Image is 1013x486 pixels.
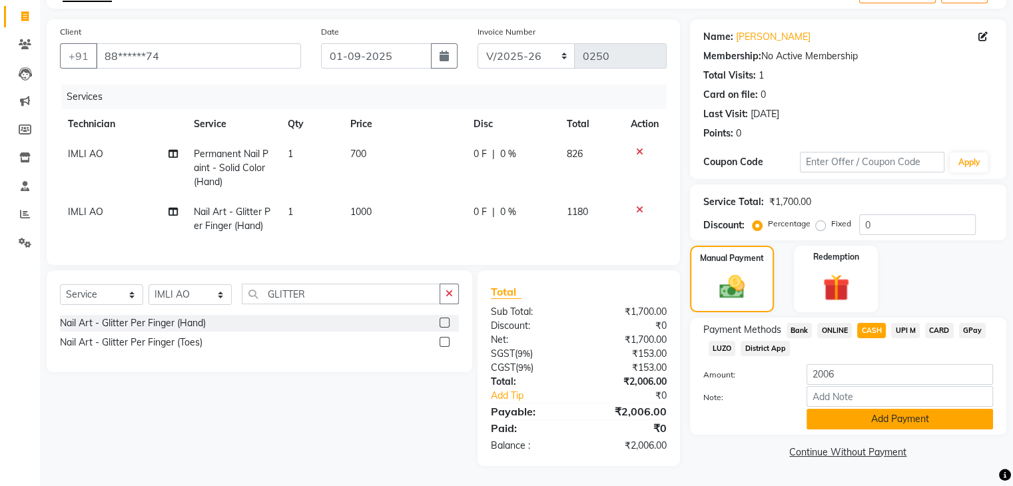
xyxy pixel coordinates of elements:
[481,375,579,389] div: Total:
[741,341,790,356] span: District App
[817,323,852,338] span: ONLINE
[700,252,764,264] label: Manual Payment
[579,319,677,333] div: ₹0
[185,109,280,139] th: Service
[193,206,270,232] span: Nail Art - Glitter Per Finger (Hand)
[579,333,677,347] div: ₹1,700.00
[815,271,858,304] img: _gift.svg
[481,361,579,375] div: ( )
[925,323,954,338] span: CARD
[491,362,515,373] span: CGST
[579,403,677,419] div: ₹2,006.00
[807,409,993,429] button: Add Payment
[703,195,764,209] div: Service Total:
[950,152,988,172] button: Apply
[60,316,206,330] div: Nail Art - Glitter Per Finger (Hand)
[759,69,764,83] div: 1
[703,69,756,83] div: Total Visits:
[751,107,779,121] div: [DATE]
[831,218,851,230] label: Fixed
[891,323,920,338] span: UPI M
[768,218,811,230] label: Percentage
[736,126,741,140] div: 0
[321,26,339,38] label: Date
[60,336,202,350] div: Nail Art - Glitter Per Finger (Toes)
[579,347,677,361] div: ₹153.00
[595,389,676,403] div: ₹0
[61,85,677,109] div: Services
[736,30,811,44] a: [PERSON_NAME]
[703,30,733,44] div: Name:
[481,347,579,361] div: ( )
[703,218,745,232] div: Discount:
[481,389,595,403] a: Add Tip
[481,439,579,453] div: Balance :
[350,148,366,160] span: 700
[518,362,531,373] span: 9%
[500,205,516,219] span: 0 %
[807,386,993,407] input: Add Note
[500,147,516,161] span: 0 %
[693,445,1004,459] a: Continue Without Payment
[579,420,677,436] div: ₹0
[703,49,993,63] div: No Active Membership
[492,205,495,219] span: |
[474,205,487,219] span: 0 F
[567,206,588,218] span: 1180
[491,348,515,360] span: SGST
[481,403,579,419] div: Payable:
[567,148,583,160] span: 826
[68,206,103,218] span: IMLI AO
[60,26,81,38] label: Client
[342,109,465,139] th: Price
[769,195,811,209] div: ₹1,700.00
[517,348,530,359] span: 9%
[60,43,97,69] button: +91
[693,391,797,403] label: Note:
[703,155,800,169] div: Coupon Code
[703,126,733,140] div: Points:
[579,305,677,319] div: ₹1,700.00
[857,323,886,338] span: CASH
[478,26,535,38] label: Invoice Number
[193,148,268,188] span: Permanent Nail Paint - Solid Color (Hand)
[481,420,579,436] div: Paid:
[492,147,495,161] span: |
[242,284,440,304] input: Search or Scan
[959,323,986,338] span: GPay
[481,305,579,319] div: Sub Total:
[466,109,559,139] th: Disc
[96,43,301,69] input: Search by Name/Mobile/Email/Code
[623,109,667,139] th: Action
[703,107,748,121] div: Last Visit:
[559,109,622,139] th: Total
[350,206,372,218] span: 1000
[579,439,677,453] div: ₹2,006.00
[693,369,797,381] label: Amount:
[491,285,521,299] span: Total
[761,88,766,102] div: 0
[481,333,579,347] div: Net:
[481,319,579,333] div: Discount:
[703,88,758,102] div: Card on file:
[709,341,736,356] span: LUZO
[703,49,761,63] div: Membership:
[288,206,293,218] span: 1
[288,148,293,160] span: 1
[579,375,677,389] div: ₹2,006.00
[579,361,677,375] div: ₹153.00
[807,364,993,385] input: Amount
[68,148,103,160] span: IMLI AO
[280,109,342,139] th: Qty
[703,323,781,337] span: Payment Methods
[474,147,487,161] span: 0 F
[711,272,753,302] img: _cash.svg
[800,152,945,172] input: Enter Offer / Coupon Code
[60,109,185,139] th: Technician
[787,323,813,338] span: Bank
[813,251,859,263] label: Redemption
